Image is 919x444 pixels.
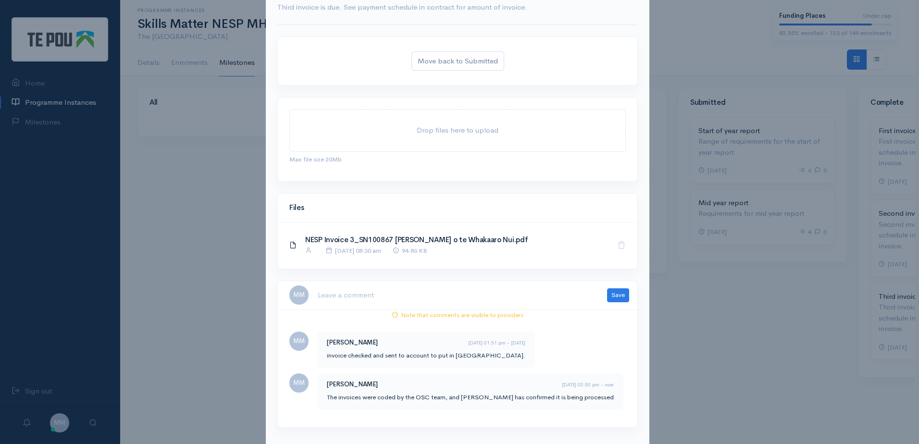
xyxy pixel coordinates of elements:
[277,2,621,13] p: Third invoice is due. See payment schedule in contract for amount of invoice.
[289,204,626,212] h4: Files
[289,152,626,164] div: Max file size 20Mb
[289,332,309,351] span: MM
[411,51,504,71] button: Move back to Submitted
[607,288,629,302] button: Save
[327,351,525,360] p: invoice checked and sent to account to put in [GEOGRAPHIC_DATA].
[314,246,381,256] div: [DATE] 08:30 am
[327,381,550,388] h5: [PERSON_NAME]
[272,310,643,320] div: Note that comments are visible to providers
[327,393,614,402] p: The invoices were coded by the OSC team, and [PERSON_NAME] has confirmed it is being processed
[289,285,309,305] span: MM
[468,339,525,346] time: [DATE] 01:51 pm - [DATE]
[327,339,457,346] h5: [PERSON_NAME]
[562,381,614,388] time: [DATE] 02:50 pm - now
[417,125,498,135] span: Drop files here to upload
[289,373,309,393] span: MM
[381,246,427,256] div: 94.86 KB
[305,235,528,244] a: NESP Invoice 3_SN100867 [PERSON_NAME] o te Whakaaro Nui.pdf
